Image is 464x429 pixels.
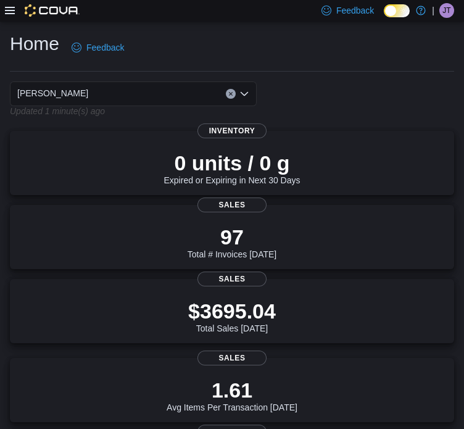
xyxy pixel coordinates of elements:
[10,106,105,116] p: Updated 1 minute(s) ago
[167,378,297,402] p: 1.61
[188,225,276,249] p: 97
[197,272,267,286] span: Sales
[336,4,374,17] span: Feedback
[442,3,450,18] span: JT
[197,123,267,138] span: Inventory
[188,299,276,323] p: $3695.04
[432,3,434,18] p: |
[164,151,300,175] p: 0 units / 0 g
[10,31,59,56] h1: Home
[167,378,297,412] div: Avg Items Per Transaction [DATE]
[226,89,236,99] button: Clear input
[188,225,276,259] div: Total # Invoices [DATE]
[164,151,300,185] div: Expired or Expiring in Next 30 Days
[67,35,129,60] a: Feedback
[188,299,276,333] div: Total Sales [DATE]
[17,86,88,101] span: [PERSON_NAME]
[197,198,267,212] span: Sales
[197,351,267,365] span: Sales
[25,4,80,17] img: Cova
[86,41,124,54] span: Feedback
[439,3,454,18] div: Jess Thomsen
[384,4,410,17] input: Dark Mode
[239,89,249,99] button: Open list of options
